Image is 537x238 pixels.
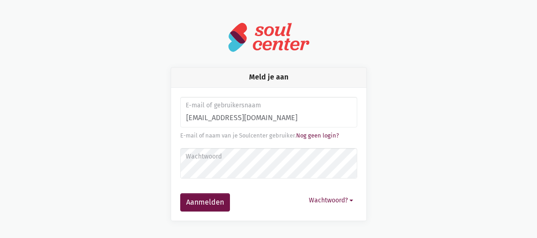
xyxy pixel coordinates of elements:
[228,22,310,53] img: logo-soulcenter-full.svg
[186,152,351,162] label: Wachtwoord
[180,193,230,212] button: Aanmelden
[180,131,357,140] div: E-mail of naam van je Soulcenter gebruiker.
[171,68,366,87] div: Meld je aan
[296,132,339,139] a: Nog geen login?
[180,97,357,212] form: Aanmelden
[186,100,351,111] label: E-mail of gebruikersnaam
[305,193,357,207] button: Wachtwoord?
